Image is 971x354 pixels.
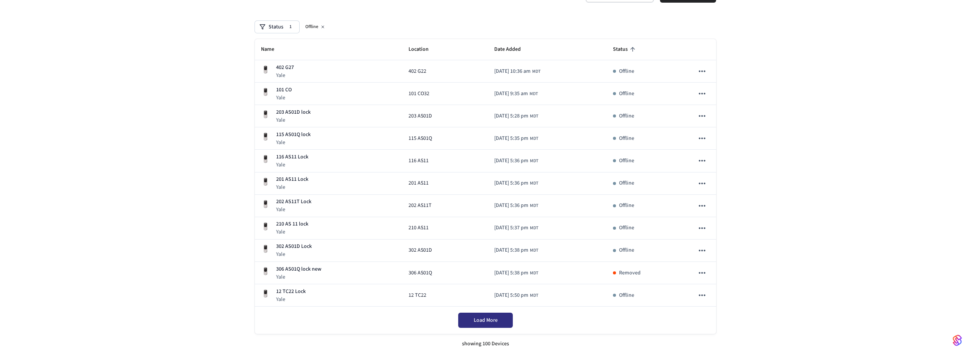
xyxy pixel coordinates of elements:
span: MDT [530,225,538,232]
span: 302 AS01D [409,246,432,254]
span: 116 AS11 [409,157,429,165]
span: 201 AS11 [409,179,429,187]
div: America/Denver [494,179,538,187]
span: MDT [530,292,538,299]
p: 402 G27 [276,64,294,72]
span: 202 AS11T [409,202,432,210]
img: Yale Assure Touchscreen Wifi Smart Lock, Satin Nickel, Front [261,132,270,141]
p: 210 AS 11 lock [276,220,308,228]
img: Yale Assure Touchscreen Wifi Smart Lock, Satin Nickel, Front [261,177,270,186]
p: Yale [276,228,308,236]
span: MDT [530,247,538,254]
span: 12 TC22 [409,291,426,299]
p: Offline [619,246,634,254]
button: Load More [458,313,513,328]
button: Status1 [255,21,299,33]
img: Yale Assure Touchscreen Wifi Smart Lock, Satin Nickel, Front [261,244,270,254]
div: America/Denver [494,90,538,98]
span: [DATE] 10:36 am [494,67,531,75]
p: 202 AS11T Lock [276,198,311,206]
p: Offline [619,291,634,299]
p: 306 AS01Q lock new [276,265,321,273]
div: America/Denver [494,157,538,165]
span: 1 [286,23,295,31]
p: Yale [276,251,312,258]
span: [DATE] 5:28 pm [494,112,528,120]
div: America/Denver [494,202,538,210]
span: MDT [530,135,538,142]
span: 306 AS01Q [409,269,432,277]
span: 210 AS11 [409,224,429,232]
span: Date Added [494,44,531,55]
img: Yale Assure Touchscreen Wifi Smart Lock, Satin Nickel, Front [261,200,270,209]
p: Yale [276,72,294,79]
span: [DATE] 5:50 pm [494,291,528,299]
p: 101 CO [276,86,292,94]
p: Removed [619,269,641,277]
div: America/Denver [494,246,538,254]
span: MDT [532,68,540,75]
p: Offline [619,112,634,120]
p: 12 TC22 Lock [276,288,306,296]
span: Status [613,44,638,55]
p: Offline [619,224,634,232]
span: [DATE] 5:36 pm [494,179,528,187]
span: MDT [530,180,538,187]
img: SeamLogoGradient.69752ec5.svg [953,334,962,346]
span: Location [409,44,438,55]
span: Load More [474,316,498,324]
p: 203 AS01D lock [276,108,311,116]
span: [DATE] 5:38 pm [494,246,528,254]
img: Yale Assure Touchscreen Wifi Smart Lock, Satin Nickel, Front [261,88,270,97]
div: America/Denver [494,135,538,143]
p: Yale [276,94,292,102]
p: Offline [619,179,634,187]
span: [DATE] 5:35 pm [494,135,528,143]
p: Offline [619,135,634,143]
p: Yale [276,116,311,124]
p: Offline [619,157,634,165]
img: Yale Assure Touchscreen Wifi Smart Lock, Satin Nickel, Front [261,65,270,74]
div: America/Denver [494,269,538,277]
img: Yale Assure Touchscreen Wifi Smart Lock, Satin Nickel, Front [261,155,270,164]
span: [DATE] 5:36 pm [494,202,528,210]
span: MDT [530,202,538,209]
span: [DATE] 9:35 am [494,90,528,98]
span: MDT [529,91,538,97]
p: Yale [276,183,308,191]
p: 116 AS11 Lock [276,153,308,161]
p: Yale [276,273,321,281]
div: America/Denver [494,67,540,75]
span: 402 G22 [409,67,426,75]
p: Yale [276,206,311,213]
span: 101 CO32 [409,90,429,98]
span: MDT [530,158,538,164]
p: Yale [276,139,311,146]
p: Offline [619,90,634,98]
img: Yale Assure Touchscreen Wifi Smart Lock, Satin Nickel, Front [261,110,270,119]
p: 302 AS01D Lock [276,243,312,251]
p: Offline [619,202,634,210]
div: showing 100 Devices [255,334,716,354]
span: Name [261,44,284,55]
table: sticky table [255,39,716,307]
span: MDT [530,113,538,120]
img: Yale Assure Touchscreen Wifi Smart Lock, Satin Nickel, Front [261,222,270,231]
p: Yale [276,161,308,169]
img: Yale Assure Touchscreen Wifi Smart Lock, Satin Nickel, Front [261,289,270,298]
p: 201 AS11 Lock [276,175,308,183]
div: Offline [302,22,329,31]
span: [DATE] 5:36 pm [494,157,528,165]
span: [DATE] 5:38 pm [494,269,528,277]
p: Offline [619,67,634,75]
div: America/Denver [494,224,538,232]
span: 115 AS01Q [409,135,432,143]
span: 203 AS01D [409,112,432,120]
span: [DATE] 5:37 pm [494,224,528,232]
div: America/Denver [494,291,538,299]
span: MDT [530,270,538,277]
img: Yale Assure Touchscreen Wifi Smart Lock, Satin Nickel, Front [261,267,270,276]
div: America/Denver [494,112,538,120]
p: 115 AS01Q lock [276,131,311,139]
p: Yale [276,296,306,303]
